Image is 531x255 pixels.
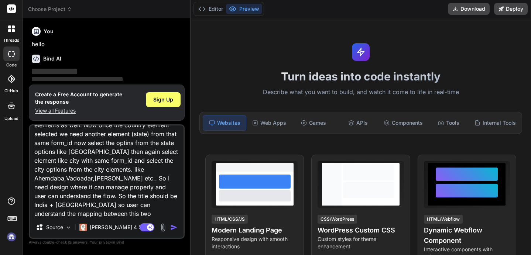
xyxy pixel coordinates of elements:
[195,70,527,83] h1: Turn ideas into code instantly
[494,3,528,15] button: Deploy
[79,224,87,231] img: Claude 4 Sonnet
[318,235,404,250] p: Custom styles for theme enhancement
[472,115,519,131] div: Internal Tools
[4,88,18,94] label: GitHub
[29,239,185,246] p: Always double-check its answers. Your in Bind
[90,224,145,231] p: [PERSON_NAME] 4 S..
[153,96,173,103] span: Sign Up
[226,4,262,14] button: Preview
[212,235,298,250] p: Responsive design with smooth interactions
[5,231,18,243] img: signin
[28,6,72,13] span: Choose Project
[212,225,298,235] h4: Modern Landing Page
[3,37,19,44] label: threads
[159,223,167,232] img: attachment
[44,28,54,35] h6: You
[4,116,18,122] label: Upload
[170,224,178,231] img: icon
[32,69,77,74] span: ‌
[6,62,17,68] label: code
[65,224,72,231] img: Pick Models
[248,115,291,131] div: Web Apps
[195,87,527,97] p: Describe what you want to build, and watch it come to life in real-time
[35,91,122,106] h1: Create a Free Account to generate the response
[32,40,183,49] p: hello
[448,3,490,15] button: Download
[195,4,226,14] button: Editor
[43,55,61,62] h6: Bind AI
[203,115,246,131] div: Websites
[46,224,63,231] p: Source
[292,115,335,131] div: Games
[424,225,510,246] h4: Dynamic Webflow Component
[32,77,123,82] span: ‌
[35,107,122,114] p: View all Features
[212,215,248,224] div: HTML/CSS/JS
[381,115,426,131] div: Components
[427,115,470,131] div: Tools
[318,225,404,235] h4: WordPress Custom CSS
[424,215,463,224] div: HTML/Webflow
[99,240,112,244] span: privacy
[336,115,379,131] div: APIs
[30,125,184,217] textarea: I want a cascade mapping functioanlity. I have parent list like country then there is state then ...
[318,215,357,224] div: CSS/WordPress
